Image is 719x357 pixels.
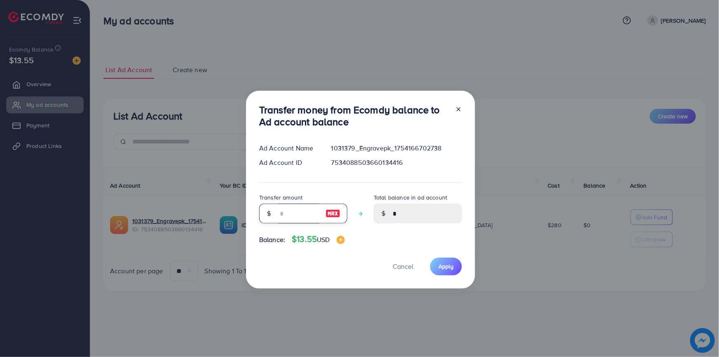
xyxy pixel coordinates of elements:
div: Ad Account Name [253,143,325,153]
div: Ad Account ID [253,158,325,167]
span: USD [317,235,330,244]
img: image [326,209,340,218]
h4: $13.55 [292,234,344,244]
h3: Transfer money from Ecomdy balance to Ad account balance [259,104,449,128]
span: Balance: [259,235,285,244]
img: image [337,236,345,244]
span: Apply [438,262,454,270]
span: Cancel [393,262,413,271]
button: Cancel [382,258,424,275]
button: Apply [430,258,462,275]
label: Total balance in ad account [374,193,447,202]
label: Transfer amount [259,193,302,202]
div: 7534088503660134416 [325,158,468,167]
div: 1031379_Engravepk_1754166702738 [325,143,468,153]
